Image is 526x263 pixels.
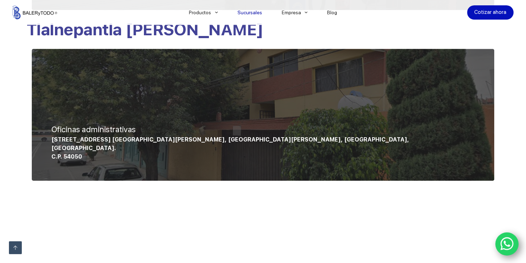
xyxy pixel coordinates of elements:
[9,241,22,254] a: Ir arriba
[51,125,136,134] span: Oficinas administrativas
[495,232,519,256] a: WhatsApp
[467,5,514,20] a: Cotizar ahora
[51,153,82,160] span: C.P. 54050
[51,136,411,151] span: [STREET_ADDRESS] [GEOGRAPHIC_DATA][PERSON_NAME], [GEOGRAPHIC_DATA][PERSON_NAME], [GEOGRAPHIC_DATA...
[12,6,57,19] img: Balerytodo
[26,20,263,39] span: Tlalnepantla [PERSON_NAME]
